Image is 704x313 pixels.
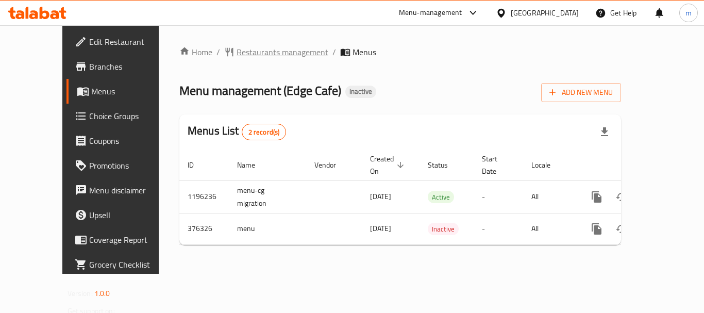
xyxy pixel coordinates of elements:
a: Menu disclaimer [66,178,180,203]
span: 2 record(s) [242,127,286,137]
div: Export file [592,120,617,144]
a: Upsell [66,203,180,227]
span: Menu disclaimer [89,184,172,196]
div: [GEOGRAPHIC_DATA] [511,7,579,19]
span: Add New Menu [549,86,613,99]
li: / [216,46,220,58]
span: Menu management ( Edge Cafe ) [179,79,341,102]
td: - [474,180,523,213]
span: Name [237,159,269,171]
a: Coupons [66,128,180,153]
a: Branches [66,54,180,79]
button: Change Status [609,185,634,209]
button: Add New Menu [541,83,621,102]
nav: breadcrumb [179,46,621,58]
td: - [474,213,523,244]
td: menu [229,213,306,244]
a: Menus [66,79,180,104]
td: menu-cg migration [229,180,306,213]
a: Choice Groups [66,104,180,128]
a: Grocery Checklist [66,252,180,277]
span: Choice Groups [89,110,172,122]
span: Vendor [314,159,349,171]
a: Home [179,46,212,58]
td: 376326 [179,213,229,244]
span: Start Date [482,153,511,177]
span: m [685,7,692,19]
span: [DATE] [370,190,391,203]
td: 1196236 [179,180,229,213]
span: Restaurants management [237,46,328,58]
button: Change Status [609,217,634,241]
span: Menus [91,85,172,97]
span: Upsell [89,209,172,221]
span: Promotions [89,159,172,172]
span: Version: [68,287,93,300]
span: Edit Restaurant [89,36,172,48]
span: Coupons [89,135,172,147]
span: Grocery Checklist [89,258,172,271]
a: Promotions [66,153,180,178]
a: Coverage Report [66,227,180,252]
span: Status [428,159,461,171]
div: Total records count [242,124,287,140]
span: Locale [531,159,564,171]
span: Created On [370,153,407,177]
table: enhanced table [179,150,692,245]
span: ID [188,159,207,171]
div: Inactive [345,86,376,98]
span: [DATE] [370,222,391,235]
span: 1.0.0 [94,287,110,300]
li: / [332,46,336,58]
a: Restaurants management [224,46,328,58]
span: Active [428,191,454,203]
th: Actions [576,150,692,181]
span: Inactive [345,87,376,96]
span: Coverage Report [89,234,172,246]
span: Menus [353,46,376,58]
button: more [584,185,609,209]
button: more [584,217,609,241]
div: Menu-management [399,7,462,19]
span: Branches [89,60,172,73]
h2: Menus List [188,123,286,140]
td: All [523,213,576,244]
td: All [523,180,576,213]
span: Inactive [428,223,459,235]
a: Edit Restaurant [66,29,180,54]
